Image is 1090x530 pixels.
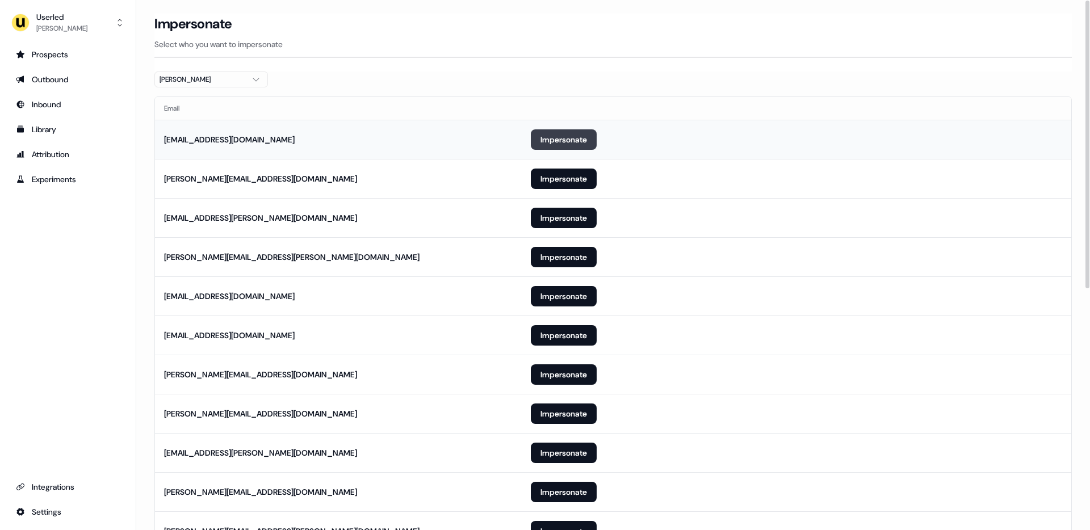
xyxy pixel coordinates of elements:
button: Impersonate [531,325,597,346]
div: [PERSON_NAME] [36,23,87,34]
div: Attribution [16,149,120,160]
div: [EMAIL_ADDRESS][DOMAIN_NAME] [164,134,295,145]
a: Go to attribution [9,145,127,163]
div: [EMAIL_ADDRESS][PERSON_NAME][DOMAIN_NAME] [164,447,357,459]
button: Impersonate [531,169,597,189]
div: Integrations [16,481,120,493]
div: Inbound [16,99,120,110]
th: Email [155,97,522,120]
p: Select who you want to impersonate [154,39,1072,50]
div: [EMAIL_ADDRESS][DOMAIN_NAME] [164,330,295,341]
div: [EMAIL_ADDRESS][PERSON_NAME][DOMAIN_NAME] [164,212,357,224]
button: Impersonate [531,208,597,228]
a: Go to experiments [9,170,127,188]
a: Go to outbound experience [9,70,127,89]
button: Impersonate [531,129,597,150]
a: Go to integrations [9,478,127,496]
div: [PERSON_NAME][EMAIL_ADDRESS][DOMAIN_NAME] [164,408,357,419]
div: [EMAIL_ADDRESS][DOMAIN_NAME] [164,291,295,302]
div: [PERSON_NAME][EMAIL_ADDRESS][PERSON_NAME][DOMAIN_NAME] [164,251,420,263]
div: Prospects [16,49,120,60]
div: Settings [16,506,120,518]
button: [PERSON_NAME] [154,71,268,87]
div: Userled [36,11,87,23]
button: Userled[PERSON_NAME] [9,9,127,36]
div: [PERSON_NAME][EMAIL_ADDRESS][DOMAIN_NAME] [164,173,357,184]
div: [PERSON_NAME][EMAIL_ADDRESS][DOMAIN_NAME] [164,486,357,498]
div: Outbound [16,74,120,85]
div: Library [16,124,120,135]
button: Impersonate [531,482,597,502]
a: Go to prospects [9,45,127,64]
h3: Impersonate [154,15,232,32]
div: Experiments [16,174,120,185]
button: Impersonate [531,247,597,267]
button: Impersonate [531,443,597,463]
button: Impersonate [531,403,597,424]
a: Go to integrations [9,503,127,521]
div: [PERSON_NAME][EMAIL_ADDRESS][DOMAIN_NAME] [164,369,357,380]
a: Go to Inbound [9,95,127,113]
button: Impersonate [531,364,597,385]
div: [PERSON_NAME] [160,74,245,85]
a: Go to templates [9,120,127,138]
button: Impersonate [531,286,597,306]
